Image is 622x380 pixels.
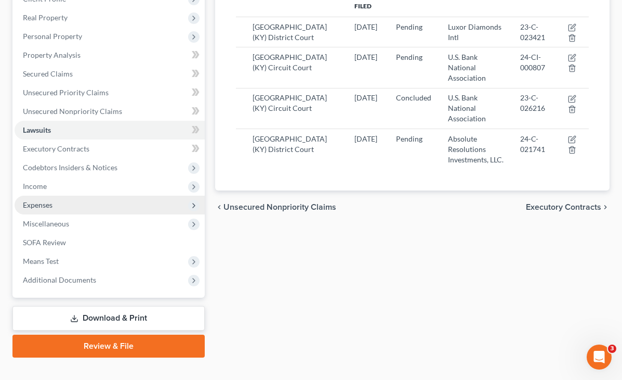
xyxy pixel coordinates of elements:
span: Additional Documents [23,275,96,284]
i: chevron_left [215,203,223,211]
span: U.S. Bank National Association [448,53,486,82]
span: Miscellaneous [23,219,69,228]
a: Lawsuits [15,121,205,140]
span: Personal Property [23,32,82,41]
iframe: Intercom live chat [587,345,612,370]
button: chevron_left Unsecured Nonpriority Claims [215,203,336,211]
span: Unsecured Nonpriority Claims [23,107,122,116]
span: 23-C-023421 [520,22,545,42]
a: Review & File [12,335,205,358]
span: 24-C-021741 [520,134,545,154]
span: [DATE] [354,22,377,31]
span: Expenses [23,200,52,209]
button: Executory Contracts chevron_right [526,203,610,211]
a: Download & Print [12,306,205,331]
span: [GEOGRAPHIC_DATA] (KY) District Court [253,134,327,154]
span: Income [23,182,47,191]
span: Real Property [23,13,68,22]
span: Concluded [396,93,431,102]
span: Lawsuits [23,125,51,134]
a: Executory Contracts [15,140,205,158]
a: SOFA Review [15,233,205,252]
span: Property Analysis [23,50,81,59]
span: Unsecured Priority Claims [23,88,109,97]
i: chevron_right [601,203,610,211]
span: [DATE] [354,93,377,102]
a: Unsecured Priority Claims [15,83,205,102]
span: Secured Claims [23,69,73,78]
span: Absolute Resolutions Investments, LLC. [448,134,504,164]
span: [GEOGRAPHIC_DATA] (KY) Circuit Court [253,53,327,72]
span: 24-CI-000807 [520,53,545,72]
a: Unsecured Nonpriority Claims [15,102,205,121]
span: 23-C-026216 [520,93,545,112]
span: Unsecured Nonpriority Claims [223,203,336,211]
span: [GEOGRAPHIC_DATA] (KY) District Court [253,22,327,42]
a: Secured Claims [15,65,205,83]
span: [DATE] [354,53,377,61]
span: Pending [396,22,422,31]
span: Executory Contracts [23,144,89,153]
span: Means Test [23,257,59,265]
span: [GEOGRAPHIC_DATA] (KY) Circuit Court [253,93,327,112]
span: 3 [608,345,616,353]
span: SOFA Review [23,238,66,247]
span: U.S. Bank National Association [448,93,486,123]
span: [DATE] [354,134,377,143]
a: Property Analysis [15,46,205,65]
span: Codebtors Insiders & Notices [23,163,117,172]
span: Pending [396,53,422,61]
span: Executory Contracts [526,203,601,211]
span: Pending [396,134,422,143]
span: Luxor Diamonds Intl [448,22,501,42]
